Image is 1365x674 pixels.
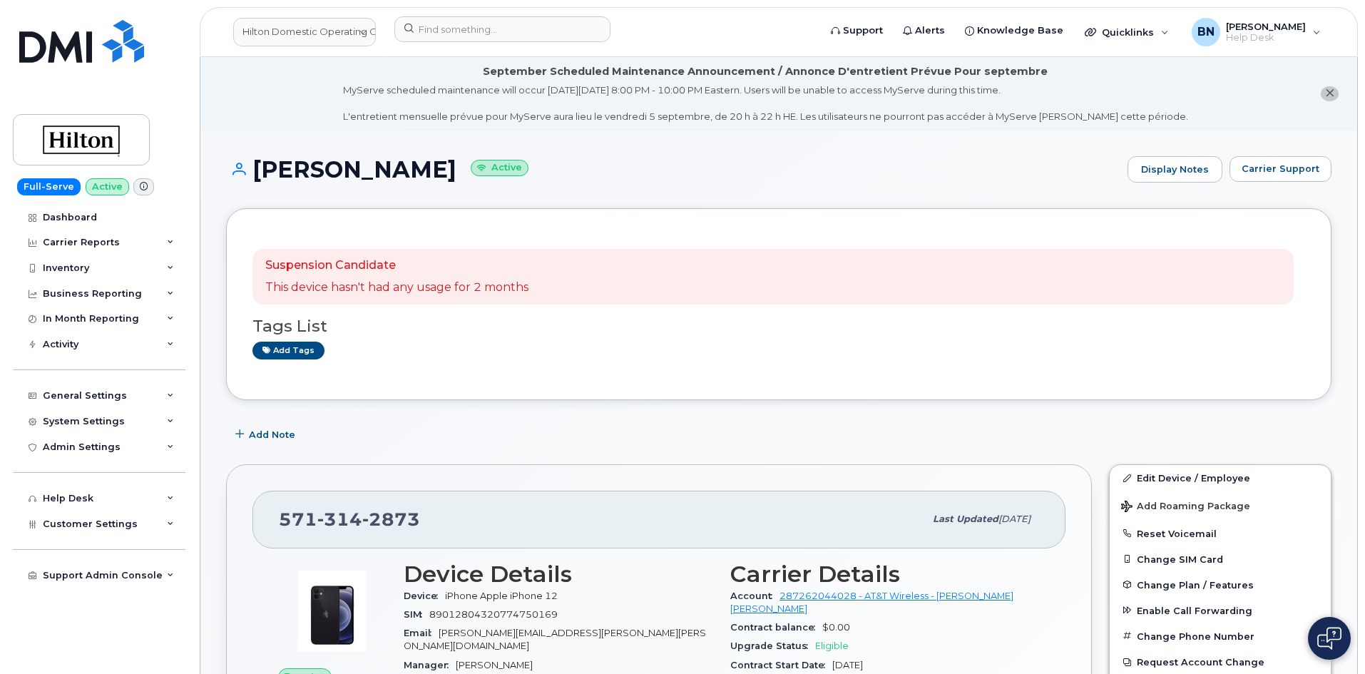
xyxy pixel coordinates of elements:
a: Add tags [252,342,324,359]
button: Add Roaming Package [1110,491,1331,520]
button: Enable Call Forwarding [1110,598,1331,623]
span: [PERSON_NAME] [456,660,533,670]
span: Manager [404,660,456,670]
span: Upgrade Status [730,640,815,651]
div: MyServe scheduled maintenance will occur [DATE][DATE] 8:00 PM - 10:00 PM Eastern. Users will be u... [343,83,1188,123]
span: Contract balance [730,622,822,633]
span: Email [404,628,439,638]
span: 2873 [362,509,420,530]
a: Edit Device / Employee [1110,465,1331,491]
p: Suspension Candidate [265,257,528,274]
h3: Tags List [252,317,1305,335]
span: Contract Start Date [730,660,832,670]
span: Device [404,591,445,601]
img: Open chat [1317,627,1341,650]
h3: Carrier Details [730,561,1040,587]
h3: Device Details [404,561,713,587]
span: [PERSON_NAME][EMAIL_ADDRESS][PERSON_NAME][PERSON_NAME][DOMAIN_NAME] [404,628,706,651]
span: Account [730,591,779,601]
button: Change Phone Number [1110,623,1331,649]
span: Add Note [249,428,295,441]
h1: [PERSON_NAME] [226,157,1120,182]
button: close notification [1321,86,1339,101]
div: September Scheduled Maintenance Announcement / Annonce D'entretient Prévue Pour septembre [483,64,1048,79]
a: Display Notes [1128,156,1222,183]
span: Last updated [933,514,998,524]
span: Change Plan / Features [1137,579,1254,590]
span: Enable Call Forwarding [1137,605,1252,616]
button: Change Plan / Features [1110,572,1331,598]
span: 89012804320774750169 [429,609,558,620]
span: 314 [317,509,362,530]
button: Carrier Support [1229,156,1331,182]
span: [DATE] [998,514,1031,524]
span: SIM [404,609,429,620]
span: $0.00 [822,622,850,633]
span: iPhone Apple iPhone 12 [445,591,558,601]
p: This device hasn't had any usage for 2 months [265,280,528,296]
span: 571 [279,509,420,530]
span: Add Roaming Package [1121,501,1250,514]
small: Active [471,160,528,176]
button: Reset Voicemail [1110,521,1331,546]
button: Change SIM Card [1110,546,1331,572]
span: [DATE] [832,660,863,670]
button: Add Note [226,422,307,447]
a: 287262044028 - AT&T Wireless - [PERSON_NAME] [PERSON_NAME] [730,591,1013,614]
span: Carrier Support [1242,162,1319,175]
span: Eligible [815,640,849,651]
img: image20231002-3703462-13rp08h.jpeg [290,568,375,654]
